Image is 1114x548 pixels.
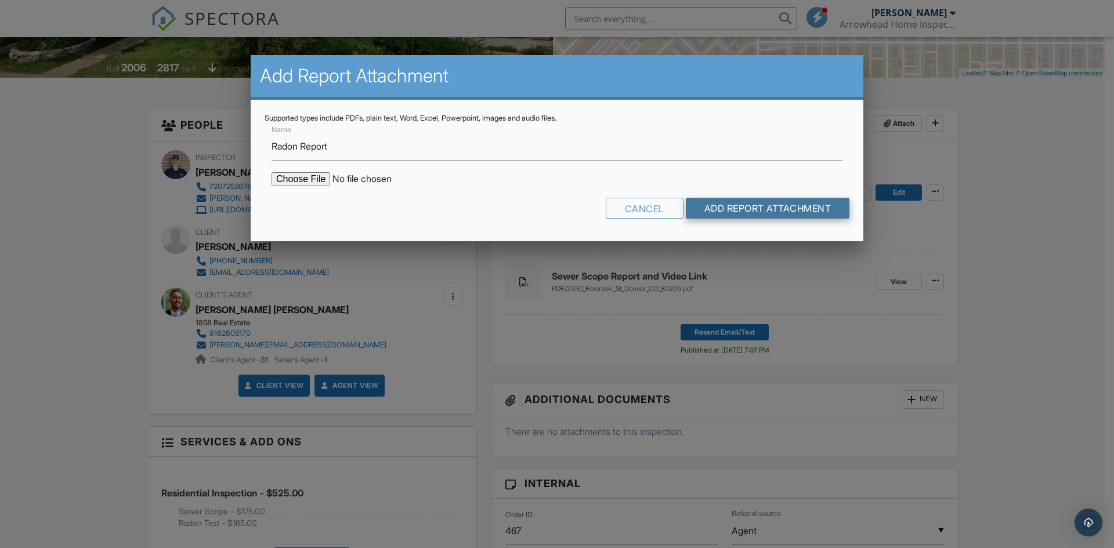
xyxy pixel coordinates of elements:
label: Name [272,125,291,135]
div: Supported types include PDFs, plain text, Word, Excel, Powerpoint, images and audio files. [265,114,849,123]
div: Open Intercom Messenger [1075,509,1102,536]
h2: Add Report Attachment [260,64,854,88]
input: Add Report Attachment [686,198,850,219]
div: Cancel [606,198,683,219]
